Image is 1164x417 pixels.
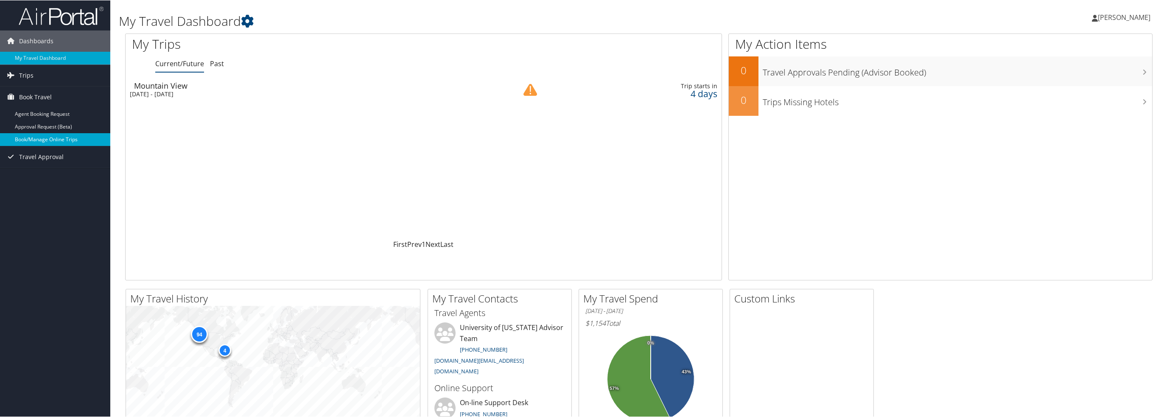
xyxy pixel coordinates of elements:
[729,56,1152,86] a: 0Travel Approvals Pending (Advisor Booked)
[430,322,569,378] li: University of [US_STATE] Advisor Team
[1098,12,1150,22] span: [PERSON_NAME]
[440,239,453,249] a: Last
[763,62,1152,78] h3: Travel Approvals Pending (Advisor Booked)
[729,86,1152,115] a: 0Trips Missing Hotels
[432,291,571,305] h2: My Travel Contacts
[191,325,208,342] div: 94
[610,386,619,391] tspan: 57%
[155,59,204,68] a: Current/Future
[393,239,407,249] a: First
[19,86,52,107] span: Book Travel
[434,307,565,319] h3: Travel Agents
[130,291,420,305] h2: My Travel History
[729,35,1152,53] h1: My Action Items
[19,64,34,86] span: Trips
[425,239,440,249] a: Next
[130,90,477,98] div: [DATE] - [DATE]
[1092,4,1159,30] a: [PERSON_NAME]
[682,369,691,374] tspan: 43%
[583,291,722,305] h2: My Travel Spend
[134,81,481,89] div: Mountain View
[734,291,873,305] h2: Custom Links
[587,90,717,97] div: 4 days
[19,146,64,167] span: Travel Approval
[647,340,654,345] tspan: 0%
[523,83,537,96] img: alert-flat-solid-caution.png
[587,82,717,90] div: Trip starts in
[119,12,812,30] h1: My Travel Dashboard
[585,318,716,327] h6: Total
[585,307,716,315] h6: [DATE] - [DATE]
[422,239,425,249] a: 1
[460,345,507,353] a: [PHONE_NUMBER]
[19,30,53,51] span: Dashboards
[434,356,524,375] a: [DOMAIN_NAME][EMAIL_ADDRESS][DOMAIN_NAME]
[218,343,231,356] div: 4
[19,6,104,25] img: airportal-logo.png
[407,239,422,249] a: Prev
[729,63,758,77] h2: 0
[585,318,606,327] span: $1,154
[729,92,758,107] h2: 0
[210,59,224,68] a: Past
[132,35,467,53] h1: My Trips
[763,92,1152,108] h3: Trips Missing Hotels
[434,382,565,394] h3: Online Support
